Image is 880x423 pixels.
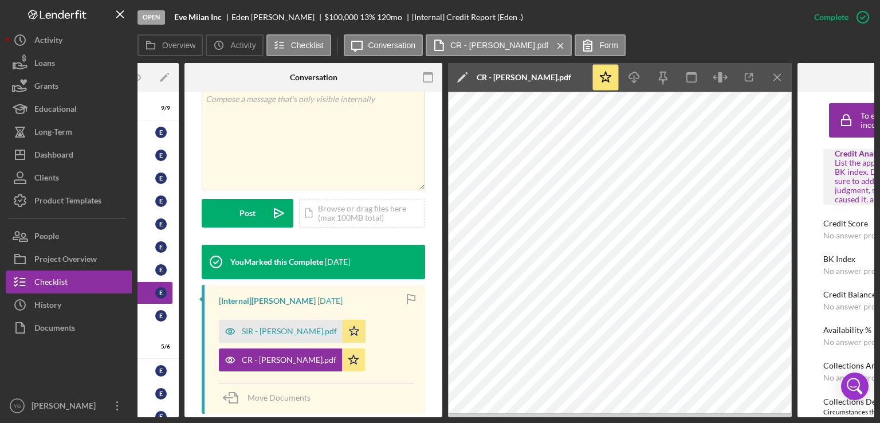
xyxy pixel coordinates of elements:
[206,34,263,56] button: Activity
[34,120,72,146] div: Long-Term
[219,296,316,305] div: [Internal] [PERSON_NAME]
[34,316,75,342] div: Documents
[803,6,874,29] button: Complete
[325,257,350,267] time: 2025-09-05 01:31
[477,73,571,82] div: CR - [PERSON_NAME].pdf
[6,75,132,97] button: Grants
[155,150,167,161] div: E
[155,241,167,253] div: E
[450,41,548,50] label: CR - [PERSON_NAME].pdf
[34,29,62,54] div: Activity
[230,41,256,50] label: Activity
[34,271,68,296] div: Checklist
[155,287,167,299] div: E
[219,383,322,412] button: Move Documents
[6,29,132,52] button: Activity
[219,320,366,343] button: SIR - [PERSON_NAME].pdf
[34,97,77,123] div: Educational
[6,52,132,75] button: Loans
[155,411,167,422] div: E
[34,52,55,77] div: Loans
[841,373,869,400] div: Open Intercom Messenger
[155,127,167,138] div: E
[6,120,132,143] button: Long-Term
[344,34,423,56] button: Conversation
[155,388,167,399] div: E
[34,189,101,215] div: Product Templates
[324,12,358,22] span: $100,000
[219,348,365,371] button: CR - [PERSON_NAME].pdf
[377,13,402,22] div: 120 mo
[174,13,222,22] b: Eve Milan Inc
[155,264,167,276] div: E
[137,10,165,25] div: Open
[291,41,324,50] label: Checklist
[150,105,170,112] div: 9 / 9
[368,41,416,50] label: Conversation
[266,34,331,56] button: Checklist
[290,73,337,82] div: Conversation
[6,143,132,166] button: Dashboard
[155,218,167,230] div: E
[231,13,324,22] div: Eden [PERSON_NAME]
[242,355,336,365] div: CR - [PERSON_NAME].pdf
[6,293,132,316] button: History
[575,34,626,56] button: Form
[239,199,256,228] div: Post
[6,97,132,120] button: Educational
[814,6,848,29] div: Complete
[155,195,167,207] div: E
[6,225,132,248] button: People
[6,394,132,417] button: YB[PERSON_NAME]
[6,271,132,293] button: Checklist
[6,189,132,212] button: Product Templates
[155,310,167,322] div: E
[360,13,375,22] div: 13 %
[412,13,523,22] div: [Internal] Credit Report (Eden .)
[14,403,21,409] text: YB
[6,248,132,271] button: Project Overview
[162,41,195,50] label: Overview
[34,143,73,169] div: Dashboard
[34,75,58,100] div: Grants
[426,34,572,56] button: CR - [PERSON_NAME].pdf
[599,41,618,50] label: Form
[34,248,97,273] div: Project Overview
[242,327,337,336] div: SIR - [PERSON_NAME].pdf
[6,316,132,339] button: Documents
[150,343,170,350] div: 5 / 6
[29,394,103,420] div: [PERSON_NAME]
[34,293,61,319] div: History
[317,296,343,305] time: 2025-09-02 15:50
[155,365,167,377] div: E
[6,166,132,189] button: Clients
[155,173,167,184] div: E
[247,393,311,402] span: Move Documents
[34,225,59,250] div: People
[34,166,59,192] div: Clients
[202,199,293,228] button: Post
[137,34,203,56] button: Overview
[230,257,323,267] div: You Marked this Complete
